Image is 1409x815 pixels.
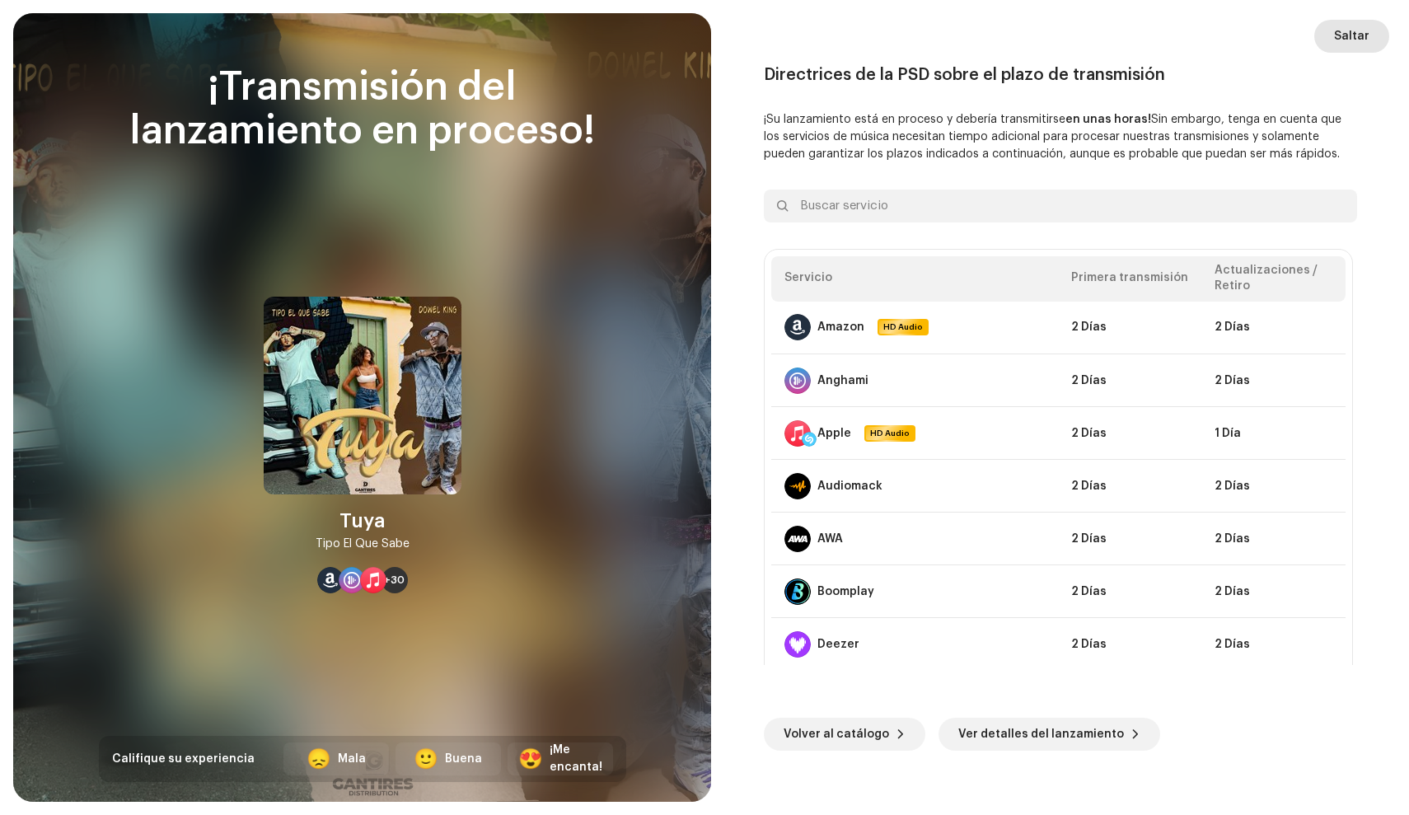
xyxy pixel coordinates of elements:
td: 2 Días [1201,302,1345,354]
div: ¡Me encanta! [550,742,602,776]
input: Buscar servicio [764,190,1357,222]
p: ¡Su lanzamiento está en proceso y debería transmitirse Sin embargo, tenga en cuenta que los servi... [764,111,1357,163]
td: 2 Días [1058,302,1201,354]
td: 2 Días [1201,513,1345,565]
div: 😍 [518,749,543,769]
span: Saltar [1334,20,1369,53]
button: Saltar [1314,20,1389,53]
span: HD Audio [879,321,927,334]
td: 2 Días [1058,407,1201,460]
span: HD Audio [866,427,914,440]
span: Califique su experiencia [112,753,255,765]
td: 2 Días [1201,354,1345,407]
td: 2 Días [1201,460,1345,513]
td: 1 Día [1201,407,1345,460]
button: Ver detalles del lanzamiento [939,718,1160,751]
div: 🙂 [414,749,438,769]
td: 2 Días [1058,513,1201,565]
td: 2 Días [1058,460,1201,513]
button: Volver al catálogo [764,718,925,751]
div: AWA [817,532,843,546]
div: Tipo El Que Sabe [316,534,410,554]
img: 3ca39017-8fae-45e7-8d96-4e2795108781 [264,297,461,494]
div: Boomplay [817,585,874,598]
span: Volver al catálogo [784,718,889,751]
td: 2 Días [1058,618,1201,671]
th: Actualizaciones / Retiro [1201,256,1345,302]
div: Amazon [817,321,864,334]
div: Anghami [817,374,868,387]
b: en unas horas! [1065,114,1151,125]
div: Deezer [817,638,859,651]
div: ¡Transmisión del lanzamiento en proceso! [99,66,626,153]
td: 2 Días [1201,618,1345,671]
div: Tuya [339,508,386,534]
div: Mala [338,751,366,768]
td: 2 Días [1058,565,1201,618]
span: Ver detalles del lanzamiento [958,718,1124,751]
th: Primera transmisión [1058,256,1201,302]
div: Buena [445,751,482,768]
td: 2 Días [1058,354,1201,407]
div: Apple [817,427,851,440]
span: +30 [384,574,405,587]
div: 😞 [307,749,331,769]
td: 2 Días [1201,565,1345,618]
div: Audiomack [817,480,882,493]
div: Directrices de la PSD sobre el plazo de transmisión [764,65,1357,85]
th: Servicio [771,256,1059,302]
